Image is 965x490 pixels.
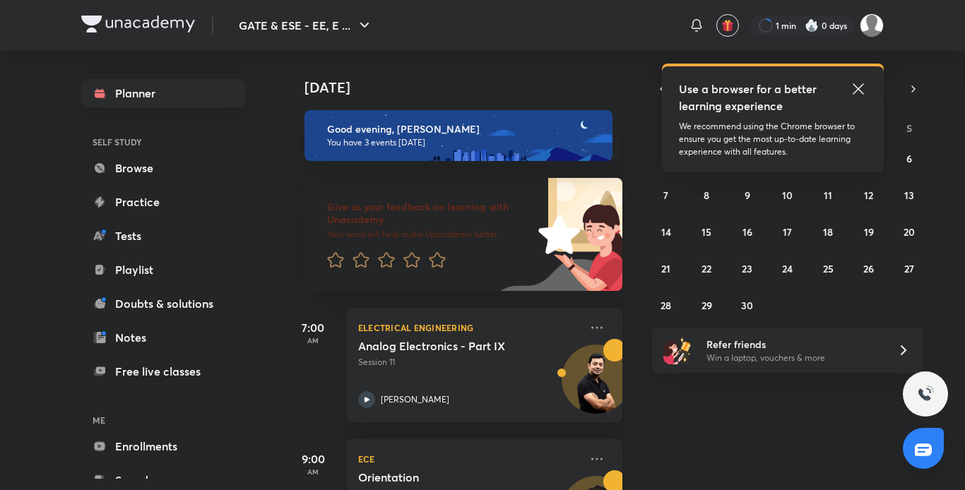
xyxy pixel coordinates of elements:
[898,147,920,169] button: September 6, 2025
[81,16,195,36] a: Company Logo
[81,323,245,352] a: Notes
[783,225,792,239] abbr: September 17, 2025
[742,262,752,275] abbr: September 23, 2025
[358,339,534,353] h5: Analog Electronics - Part IX
[736,220,759,243] button: September 16, 2025
[81,432,245,460] a: Enrollments
[824,189,832,202] abbr: September 11, 2025
[695,294,718,316] button: September 29, 2025
[782,189,793,202] abbr: September 10, 2025
[81,222,245,250] a: Tests
[81,256,245,284] a: Playlist
[679,120,867,158] p: We recommend using the Chrome browser to ensure you get the most up-to-date learning experience w...
[230,11,381,40] button: GATE & ESE - EE, E ...
[898,184,920,206] button: September 13, 2025
[823,262,834,275] abbr: September 25, 2025
[661,299,671,312] abbr: September 28, 2025
[823,225,833,239] abbr: September 18, 2025
[706,337,880,352] h6: Refer friends
[695,184,718,206] button: September 8, 2025
[81,357,245,386] a: Free live classes
[358,319,580,336] p: Electrical Engineering
[81,154,245,182] a: Browse
[327,123,600,136] h6: Good evening, [PERSON_NAME]
[663,336,692,364] img: referral
[661,225,671,239] abbr: September 14, 2025
[663,189,668,202] abbr: September 7, 2025
[736,184,759,206] button: September 9, 2025
[776,184,799,206] button: September 10, 2025
[327,201,533,226] h6: Give us your feedback on learning with Unacademy
[701,225,711,239] abbr: September 15, 2025
[81,16,195,32] img: Company Logo
[858,257,880,280] button: September 26, 2025
[327,229,533,240] p: Your word will help make Unacademy better
[721,19,734,32] img: avatar
[776,257,799,280] button: September 24, 2025
[304,79,637,96] h4: [DATE]
[745,189,750,202] abbr: September 9, 2025
[741,299,753,312] abbr: September 30, 2025
[358,356,580,369] p: Session 11
[706,352,880,364] p: Win a laptop, vouchers & more
[661,262,670,275] abbr: September 21, 2025
[81,130,245,154] h6: SELF STUDY
[742,225,752,239] abbr: September 16, 2025
[906,121,912,135] abbr: Saturday
[81,408,245,432] h6: ME
[898,257,920,280] button: September 27, 2025
[695,257,718,280] button: September 22, 2025
[917,386,934,402] img: ttu
[81,289,245,318] a: Doubts & solutions
[864,225,874,239] abbr: September 19, 2025
[904,225,915,239] abbr: September 20, 2025
[776,220,799,243] button: September 17, 2025
[817,220,839,243] button: September 18, 2025
[906,152,912,165] abbr: September 6, 2025
[81,188,245,216] a: Practice
[701,299,712,312] abbr: September 29, 2025
[655,257,677,280] button: September 21, 2025
[858,184,880,206] button: September 12, 2025
[285,450,341,467] h5: 9:00
[736,257,759,280] button: September 23, 2025
[898,220,920,243] button: September 20, 2025
[285,467,341,476] p: AM
[864,189,873,202] abbr: September 12, 2025
[904,262,914,275] abbr: September 27, 2025
[381,393,449,406] p: [PERSON_NAME]
[704,189,709,202] abbr: September 8, 2025
[701,262,711,275] abbr: September 22, 2025
[805,18,819,32] img: streak
[863,262,874,275] abbr: September 26, 2025
[285,319,341,336] h5: 7:00
[285,336,341,345] p: AM
[695,220,718,243] button: September 15, 2025
[358,470,534,484] h5: Orientation
[679,80,819,114] h5: Use a browser for a better learning experience
[655,220,677,243] button: September 14, 2025
[782,262,793,275] abbr: September 24, 2025
[81,79,245,107] a: Planner
[358,450,580,467] p: ECE
[655,184,677,206] button: September 7, 2025
[327,137,600,148] p: You have 3 events [DATE]
[904,189,914,202] abbr: September 13, 2025
[655,294,677,316] button: September 28, 2025
[490,178,622,291] img: feedback_image
[858,220,880,243] button: September 19, 2025
[736,294,759,316] button: September 30, 2025
[817,184,839,206] button: September 11, 2025
[304,110,612,161] img: evening
[817,257,839,280] button: September 25, 2025
[716,14,739,37] button: avatar
[562,352,630,420] img: Avatar
[860,13,884,37] img: Juhi Yaduwanshi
